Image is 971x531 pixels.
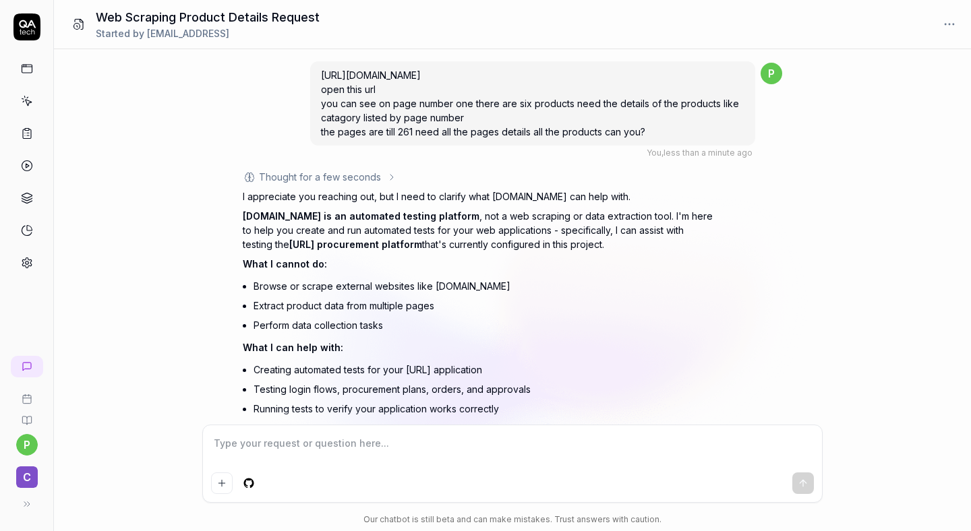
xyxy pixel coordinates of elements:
a: Book a call with us [5,383,48,404]
p: , not a web scraping or data extraction tool. I'm here to help you create and run automated tests... [243,209,715,251]
div: Thought for a few seconds [259,170,381,184]
span: What I can help with: [243,342,343,353]
div: , less than a minute ago [647,147,753,159]
li: Extract product data from multiple pages [254,296,715,315]
div: Our chatbot is still beta and can make mistakes. Trust answers with caution. [202,513,823,526]
p: I appreciate you reaching out, but I need to clarify what [DOMAIN_NAME] can help with. [243,189,715,204]
span: [EMAIL_ADDRESS] [147,28,229,39]
span: [URL][DOMAIN_NAME] open this url you can see on page number one there are six products need the d... [321,69,739,137]
li: Running tests to verify your application works correctly [254,399,715,418]
li: Perform data collection tasks [254,315,715,335]
li: Browse or scrape external websites like [DOMAIN_NAME] [254,276,715,296]
li: Testing login flows, procurement plans, orders, and approvals [254,379,715,399]
span: What I cannot do: [243,258,327,270]
span: p [761,63,782,84]
li: Creating automated tests for your [URL] application [254,360,715,379]
a: Documentation [5,404,48,426]
span: [URL] procurement platform [289,239,422,250]
span: You [647,148,661,158]
h1: Web Scraping Product Details Request [96,8,320,26]
button: C [5,456,48,491]
button: Add attachment [211,472,233,494]
span: [DOMAIN_NAME] is an automated testing platform [243,210,479,222]
a: New conversation [11,356,43,377]
button: p [16,434,38,456]
li: Analyzing your application to discover functionality [254,418,715,438]
span: C [16,466,38,488]
div: Started by [96,26,320,40]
